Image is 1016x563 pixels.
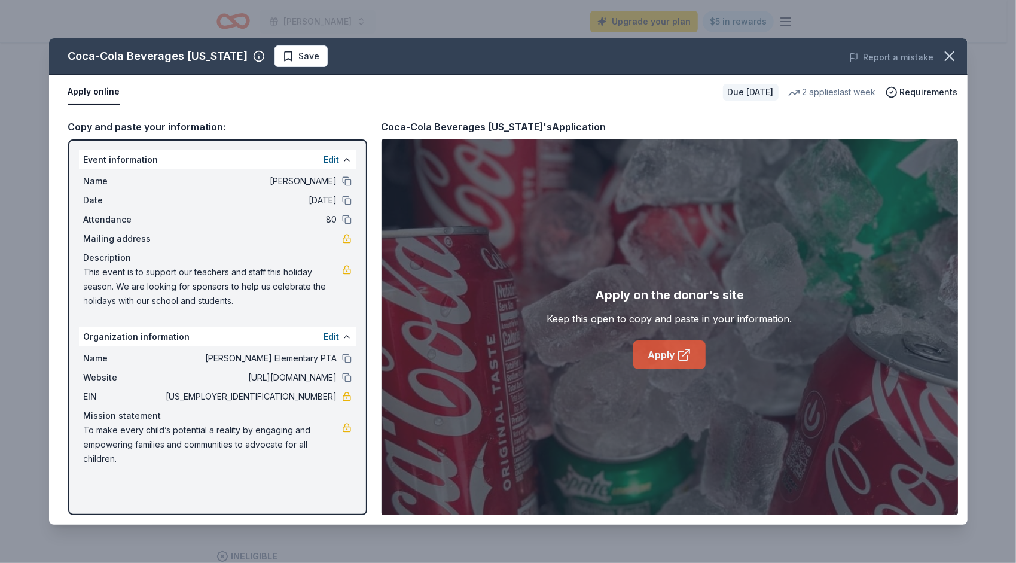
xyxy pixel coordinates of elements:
a: Apply [633,340,706,369]
span: This event is to support our teachers and staff this holiday season. We are looking for sponsors ... [84,265,342,308]
div: Apply on the donor's site [595,285,744,305]
div: Due [DATE] [723,84,779,101]
span: To make every child’s potential a reality by engaging and empowering families and communities to ... [84,423,342,466]
span: EIN [84,389,164,404]
button: Apply online [68,80,120,105]
div: Coca-Cola Beverages [US_STATE]'s Application [382,119,606,135]
span: [US_EMPLOYER_IDENTIFICATION_NUMBER] [164,389,337,404]
span: [DATE] [164,193,337,208]
div: Coca-Cola Beverages [US_STATE] [68,47,248,66]
span: Name [84,351,164,366]
span: [PERSON_NAME] [164,174,337,188]
div: Keep this open to copy and paste in your information. [547,312,792,326]
div: Mission statement [84,409,352,423]
span: Website [84,370,164,385]
span: Save [299,49,320,63]
div: Event information [79,150,356,169]
span: Mailing address [84,232,164,246]
div: Copy and paste your information: [68,119,367,135]
span: Attendance [84,212,164,227]
span: Name [84,174,164,188]
button: Edit [324,153,340,167]
span: [URL][DOMAIN_NAME] [164,370,337,385]
button: Edit [324,330,340,344]
button: Requirements [886,85,958,99]
button: Report a mistake [849,50,934,65]
span: Date [84,193,164,208]
div: Organization information [79,327,356,346]
div: Description [84,251,352,265]
span: 80 [164,212,337,227]
span: [PERSON_NAME] Elementary PTA [164,351,337,366]
button: Save [274,45,328,67]
div: 2 applies last week [788,85,876,99]
span: Requirements [900,85,958,99]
